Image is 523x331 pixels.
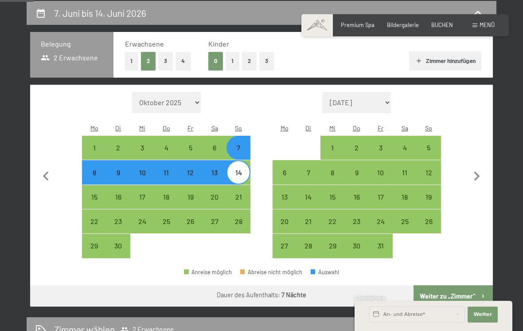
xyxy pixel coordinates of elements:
div: Anreise möglich [82,160,106,184]
div: Anreise möglich [106,185,130,209]
div: Anreise möglich [320,160,344,184]
div: Sun Jul 26 2026 [417,209,441,233]
div: Fri Jun 26 2026 [179,209,203,233]
div: 11 [155,169,177,191]
div: 16 [345,193,367,216]
div: Sat Jul 18 2026 [393,185,417,209]
div: Dauer des Aufenthalts: [217,291,306,299]
div: Abreise nicht möglich [240,269,302,275]
div: 15 [83,193,105,216]
div: Sun Jul 05 2026 [417,136,441,160]
div: 29 [321,242,343,264]
div: Anreise möglich [393,136,417,160]
abbr: Dienstag [115,124,121,132]
div: 18 [155,193,177,216]
div: Auswahl [311,269,339,275]
div: Anreise möglich [226,209,250,233]
div: Anreise möglich [273,185,297,209]
div: Anreise möglich [344,136,368,160]
div: Thu Jul 16 2026 [344,185,368,209]
abbr: Montag [90,124,98,132]
div: Anreise möglich [344,209,368,233]
div: Wed Jun 17 2026 [130,185,154,209]
div: Anreise möglich [130,185,154,209]
div: Fri Jun 12 2026 [179,160,203,184]
div: 28 [297,242,320,264]
div: 24 [370,218,392,240]
div: Sun Jun 07 2026 [226,136,250,160]
div: Anreise möglich [82,185,106,209]
div: Anreise möglich [393,160,417,184]
abbr: Donnerstag [353,124,360,132]
div: Anreise möglich [130,160,154,184]
button: 3 [158,52,173,70]
div: Anreise möglich [369,209,393,233]
a: BUCHEN [431,21,453,28]
div: Sat Jul 04 2026 [393,136,417,160]
div: Anreise möglich [226,160,250,184]
div: 3 [370,144,392,166]
div: 6 [203,144,226,166]
div: Sat Jun 06 2026 [203,136,226,160]
div: Anreise möglich [273,160,297,184]
button: 1 [226,52,239,70]
div: Wed Jul 01 2026 [320,136,344,160]
div: Anreise möglich [154,136,178,160]
div: Anreise möglich [226,185,250,209]
div: 2 [345,144,367,166]
div: Anreise möglich [203,160,226,184]
div: 17 [370,193,392,216]
div: 5 [418,144,440,166]
abbr: Sonntag [425,124,432,132]
div: Anreise möglich [179,160,203,184]
div: 19 [418,193,440,216]
div: 22 [321,218,343,240]
div: 21 [227,193,250,216]
div: 7 [297,169,320,191]
div: Wed Jul 08 2026 [320,160,344,184]
div: Anreise möglich [417,160,441,184]
div: Mon Jul 27 2026 [273,234,297,258]
span: Premium Spa [341,21,375,28]
button: Weiter [468,307,498,323]
div: Anreise möglich [154,209,178,233]
div: 3 [131,144,153,166]
div: Thu Jul 02 2026 [344,136,368,160]
div: Thu Jul 30 2026 [344,234,368,258]
div: Sat Jul 25 2026 [393,209,417,233]
div: Anreise möglich [344,160,368,184]
abbr: Samstag [402,124,408,132]
div: Anreise möglich [179,209,203,233]
div: 23 [345,218,367,240]
div: Sat Jun 27 2026 [203,209,226,233]
div: Anreise möglich [106,160,130,184]
div: 27 [203,218,226,240]
div: Wed Jun 03 2026 [130,136,154,160]
span: Weiter [473,311,492,318]
div: Sat Jun 20 2026 [203,185,226,209]
div: Wed Jul 22 2026 [320,209,344,233]
div: Anreise möglich [320,136,344,160]
div: Anreise möglich [297,234,320,258]
div: Anreise möglich [154,160,178,184]
abbr: Dienstag [305,124,311,132]
a: Bildergalerie [387,21,419,28]
div: 9 [345,169,367,191]
span: Kinder [208,39,229,48]
div: Anreise möglich [369,136,393,160]
div: 1 [83,144,105,166]
div: Sun Jun 14 2026 [226,160,250,184]
div: 8 [321,169,343,191]
div: Anreise möglich [297,185,320,209]
span: Menü [480,21,495,28]
abbr: Freitag [187,124,193,132]
button: Vorheriger Monat [37,92,55,259]
div: 30 [107,242,129,264]
div: Thu Jun 25 2026 [154,209,178,233]
div: Anreise möglich [179,136,203,160]
div: Thu Jul 23 2026 [344,209,368,233]
div: 25 [394,218,416,240]
div: Sat Jul 11 2026 [393,160,417,184]
div: 18 [394,193,416,216]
